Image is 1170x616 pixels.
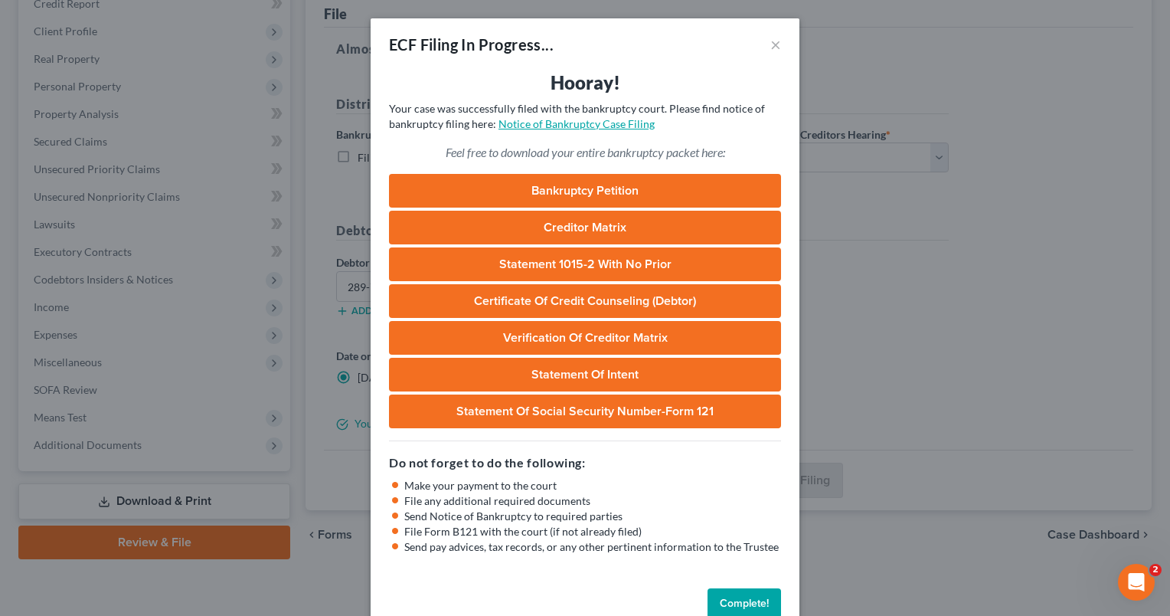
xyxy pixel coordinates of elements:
[389,358,781,392] a: Statement of Intent
[389,34,554,55] div: ECF Filing In Progress...
[389,395,781,428] a: Statement of Social Security Number-Form 121
[498,117,655,130] a: Notice of Bankruptcy Case Filing
[404,509,781,524] li: Send Notice of Bankruptcy to required parties
[389,247,781,281] a: Statement 1015-2 with No Prior
[404,493,781,509] li: File any additional required documents
[404,524,781,539] li: File Form B121 with the court (if not already filed)
[770,35,781,54] button: ×
[389,321,781,355] a: Verification of Creditor Matrix
[389,70,781,95] h3: Hooray!
[1149,564,1162,576] span: 2
[389,174,781,208] a: Bankruptcy Petition
[404,478,781,493] li: Make your payment to the court
[389,454,781,472] h5: Do not forget to do the following:
[1118,564,1155,601] iframe: Intercom live chat
[389,144,781,162] p: Feel free to download your entire bankruptcy packet here:
[404,539,781,555] li: Send pay advices, tax records, or any other pertinent information to the Trustee
[389,102,765,130] span: Your case was successfully filed with the bankruptcy court. Please find notice of bankruptcy fili...
[389,211,781,244] a: Creditor Matrix
[389,284,781,318] a: Certificate of Credit Counseling (Debtor)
